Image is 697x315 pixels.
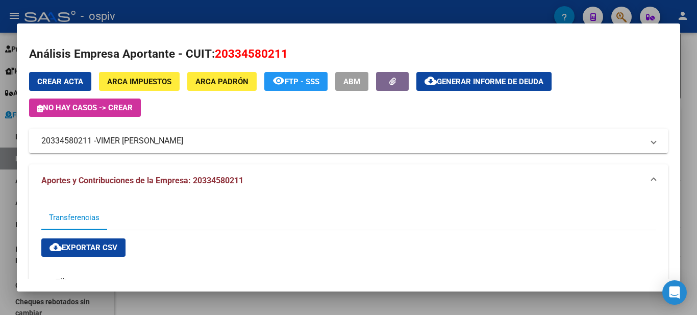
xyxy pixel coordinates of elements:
[215,47,288,60] span: 20334580211
[29,45,668,63] h2: Análisis Empresa Aportante - CUIT:
[99,72,180,91] button: ARCA Impuestos
[187,72,257,91] button: ARCA Padrón
[49,212,99,223] div: Transferencias
[335,72,368,91] button: ABM
[29,164,668,197] mat-expansion-panel-header: Aportes y Contribuciones de la Empresa: 20334580211
[662,280,687,305] div: Open Intercom Messenger
[96,135,183,147] span: VIMER [PERSON_NAME]
[29,72,91,91] button: Crear Acta
[49,243,117,252] span: Exportar CSV
[264,72,328,91] button: FTP - SSS
[41,135,643,147] mat-panel-title: 20334580211 -
[41,238,126,257] button: Exportar CSV
[37,77,83,86] span: Crear Acta
[41,176,243,185] span: Aportes y Contribuciones de la Empresa: 20334580211
[437,77,543,86] span: Generar informe de deuda
[107,77,171,86] span: ARCA Impuestos
[343,77,360,86] span: ABM
[195,77,248,86] span: ARCA Padrón
[416,72,552,91] button: Generar informe de deuda
[37,103,133,112] span: No hay casos -> Crear
[29,99,141,117] button: No hay casos -> Crear
[272,75,285,87] mat-icon: remove_red_eye
[50,276,85,287] h3: Filtros
[29,129,668,153] mat-expansion-panel-header: 20334580211 -VIMER [PERSON_NAME]
[285,77,319,86] span: FTP - SSS
[425,75,437,87] mat-icon: cloud_download
[49,241,62,253] mat-icon: cloud_download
